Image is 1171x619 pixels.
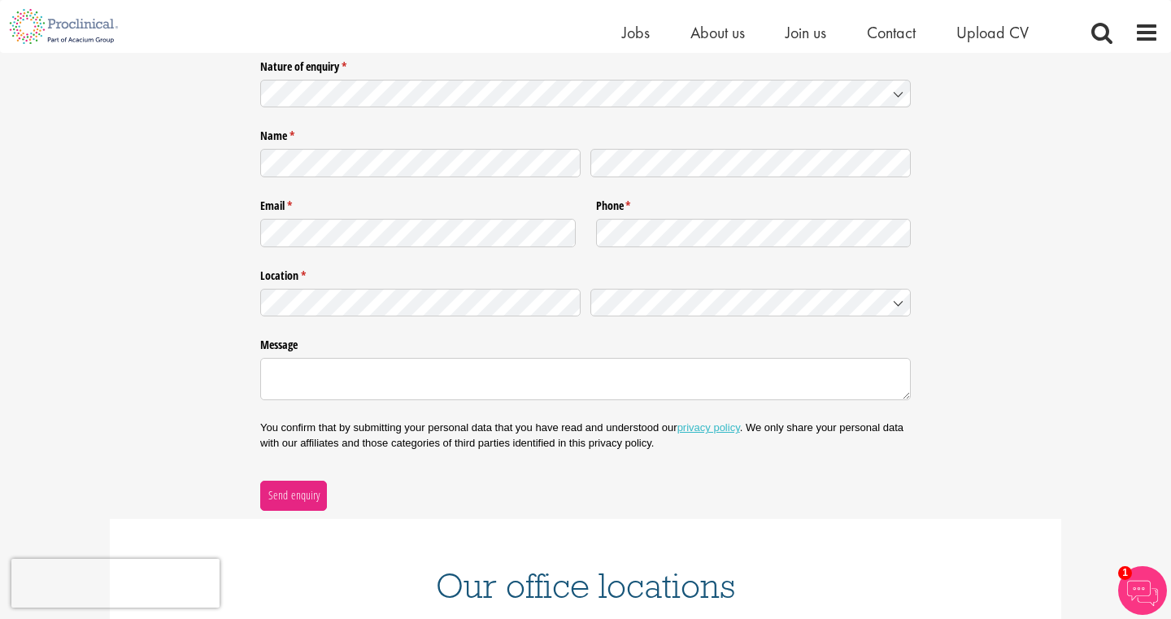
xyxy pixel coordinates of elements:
span: 1 [1118,566,1132,580]
input: State / Province / Region [260,289,581,317]
a: About us [690,22,745,43]
img: Chatbot [1118,566,1167,615]
h1: Our office locations [134,568,1037,604]
a: Join us [786,22,826,43]
span: Send enquiry [268,486,320,504]
iframe: reCAPTCHA [11,559,220,608]
a: privacy policy [677,421,740,434]
label: Message [260,332,911,353]
a: Upload CV [956,22,1029,43]
a: Jobs [622,22,650,43]
button: Send enquiry [260,481,327,510]
input: Country [590,289,911,317]
label: Email [260,193,576,214]
legend: Location [260,263,911,284]
input: Last [590,149,911,177]
a: Contact [867,22,916,43]
legend: Name [260,123,911,144]
p: You confirm that by submitting your personal data that you have read and understood our . We only... [260,421,911,450]
label: Nature of enquiry [260,53,911,74]
input: First [260,149,581,177]
label: Phone [596,193,912,214]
